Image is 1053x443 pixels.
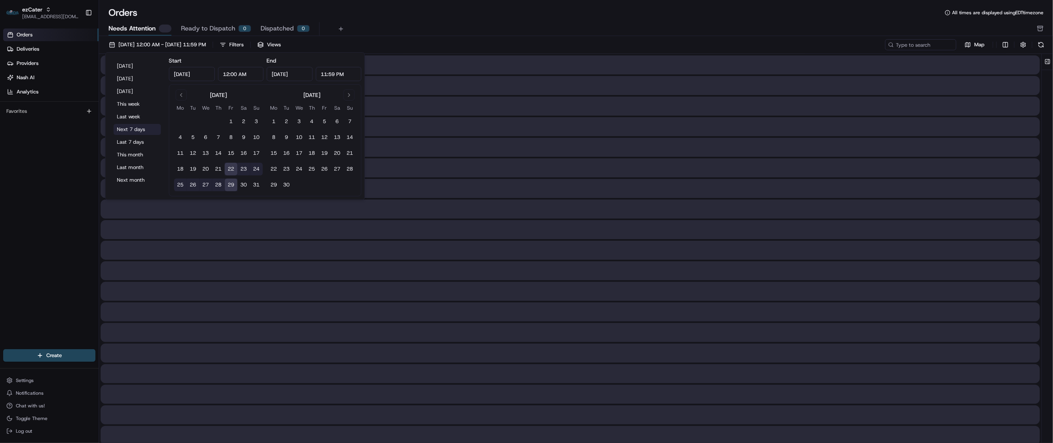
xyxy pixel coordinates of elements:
button: 25 [174,179,187,191]
button: 7 [212,131,225,144]
button: Next month [114,175,161,186]
button: Next 7 days [114,124,161,135]
button: 5 [187,131,200,144]
span: API Documentation [75,115,127,123]
img: 1736555255976-a54dd68f-1ca7-489b-9aae-adbdc363a1c4 [8,76,22,90]
button: 30 [238,179,250,191]
button: 28 [212,179,225,191]
span: Create [46,352,62,359]
span: Dispatched [261,24,294,33]
div: Start new chat [27,76,130,84]
span: Knowledge Base [16,115,61,123]
input: Time [316,67,362,81]
input: Type to search [885,39,956,50]
button: [EMAIL_ADDRESS][DOMAIN_NAME] [22,13,79,20]
button: Last 7 days [114,137,161,148]
a: Powered byPylon [56,134,96,141]
span: Providers [17,60,38,67]
div: Favorites [3,105,95,118]
a: 💻API Documentation [64,112,130,126]
span: ezCater [22,6,42,13]
button: 19 [318,147,331,160]
a: 📗Knowledge Base [5,112,64,126]
span: Pylon [79,135,96,141]
button: 31 [250,179,263,191]
img: ezCater [6,10,19,15]
button: 17 [293,147,306,160]
input: Date [267,67,313,81]
input: Date [169,67,215,81]
button: 8 [268,131,280,144]
input: Time [218,67,264,81]
div: Filters [229,41,244,48]
div: [DATE] [303,91,320,99]
button: 1 [225,115,238,128]
th: Monday [174,104,187,112]
button: 15 [225,147,238,160]
button: 23 [238,163,250,175]
button: 6 [331,115,344,128]
button: 26 [187,179,200,191]
button: 28 [344,163,356,175]
button: This week [114,99,161,110]
h1: Orders [109,6,137,19]
button: 15 [268,147,280,160]
div: 📗 [8,116,14,122]
label: Start [169,57,182,64]
th: Monday [268,104,280,112]
button: Chat with us! [3,400,95,411]
button: 20 [200,163,212,175]
button: Map [960,40,990,49]
span: Ready to Dispatch [181,24,235,33]
button: 20 [331,147,344,160]
button: 27 [200,179,212,191]
button: 1 [268,115,280,128]
button: Refresh [1036,39,1047,50]
input: Clear [21,51,131,60]
button: 18 [174,163,187,175]
button: [DATE] [114,86,161,97]
button: 29 [225,179,238,191]
button: 22 [225,163,238,175]
a: Analytics [3,86,99,98]
button: Views [254,39,284,50]
span: [DATE] 12:00 AM - [DATE] 11:59 PM [118,41,206,48]
button: 14 [344,131,356,144]
th: Wednesday [200,104,212,112]
span: Deliveries [17,46,39,53]
a: Deliveries [3,43,99,55]
button: 4 [174,131,187,144]
button: 14 [212,147,225,160]
button: Start new chat [135,78,144,88]
button: 8 [225,131,238,144]
button: 21 [212,163,225,175]
button: 26 [318,163,331,175]
span: Orders [17,31,32,38]
button: 17 [250,147,263,160]
button: 30 [280,179,293,191]
button: 9 [280,131,293,144]
button: 2 [280,115,293,128]
button: [DATE] [114,61,161,72]
button: 7 [344,115,356,128]
th: Thursday [212,104,225,112]
th: Tuesday [280,104,293,112]
button: 22 [268,163,280,175]
button: Last week [114,111,161,122]
span: Needs Attention [109,24,156,33]
span: Views [267,41,281,48]
button: 29 [268,179,280,191]
th: Thursday [306,104,318,112]
button: This month [114,149,161,160]
span: Toggle Theme [16,415,48,422]
label: End [267,57,276,64]
p: Welcome 👋 [8,32,144,45]
span: Nash AI [17,74,34,81]
div: [DATE] [210,91,227,99]
th: Wednesday [293,104,306,112]
button: Filters [216,39,247,50]
div: 0 [238,25,251,32]
button: 11 [306,131,318,144]
th: Sunday [344,104,356,112]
